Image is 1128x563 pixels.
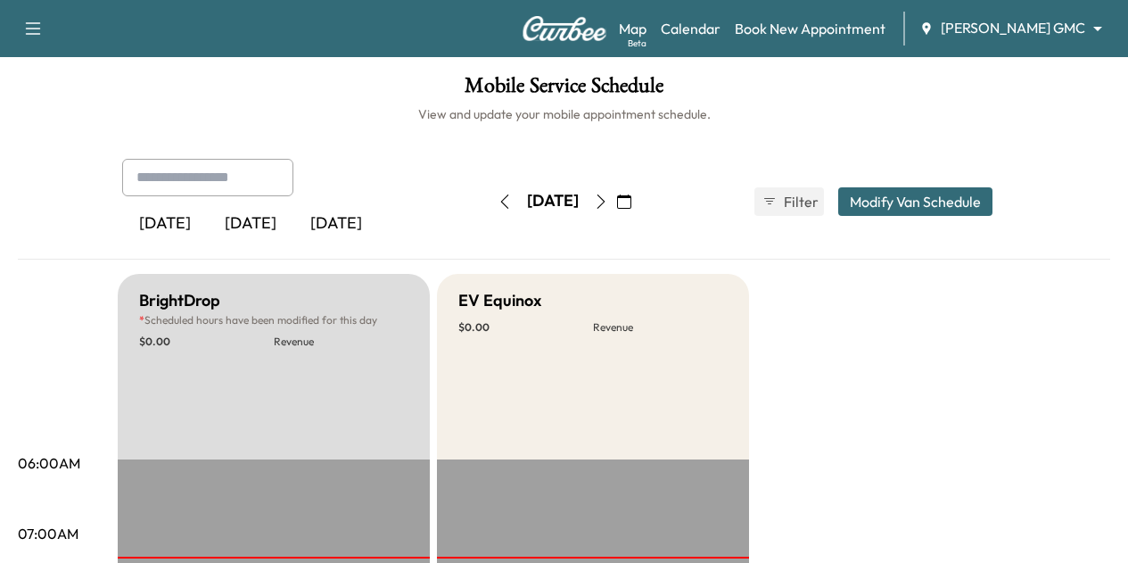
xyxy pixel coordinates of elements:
[274,335,408,349] p: Revenue
[18,105,1110,123] h6: View and update your mobile appointment schedule.
[18,452,80,474] p: 06:00AM
[527,190,579,212] div: [DATE]
[208,203,293,244] div: [DATE]
[628,37,646,50] div: Beta
[522,16,607,41] img: Curbee Logo
[838,187,992,216] button: Modify Van Schedule
[735,18,885,39] a: Book New Appointment
[458,320,593,335] p: $ 0.00
[754,187,824,216] button: Filter
[941,18,1085,38] span: [PERSON_NAME] GMC
[18,523,78,544] p: 07:00AM
[619,18,646,39] a: MapBeta
[139,288,220,313] h5: BrightDrop
[18,75,1110,105] h1: Mobile Service Schedule
[293,203,379,244] div: [DATE]
[139,313,408,327] p: Scheduled hours have been modified for this day
[458,288,541,313] h5: EV Equinox
[661,18,720,39] a: Calendar
[122,203,208,244] div: [DATE]
[784,191,816,212] span: Filter
[593,320,728,335] p: Revenue
[139,335,274,349] p: $ 0.00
